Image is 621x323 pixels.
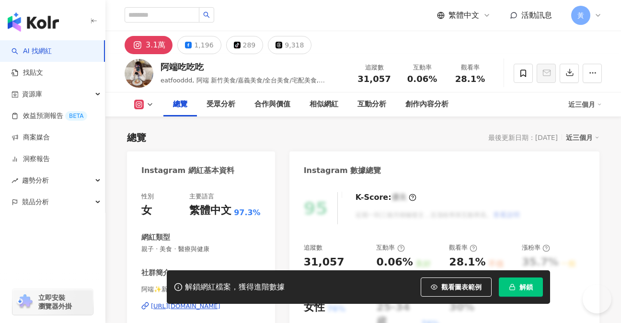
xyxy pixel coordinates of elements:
div: Instagram 網紅基本資料 [141,165,234,176]
a: searchAI 找網紅 [11,46,52,56]
div: 近三個月 [568,97,602,112]
a: chrome extension立即安裝 瀏覽器外掛 [12,289,93,315]
div: 28.1% [449,255,485,270]
span: 活動訊息 [521,11,552,20]
span: 黃 [577,10,584,21]
div: 創作內容分析 [405,99,448,110]
button: 3.1萬 [125,36,172,54]
span: 解鎖 [519,283,533,291]
div: 主要語言 [189,192,214,201]
div: 觀看率 [452,63,488,72]
div: 總覽 [127,131,146,144]
div: 互動率 [376,243,404,252]
img: KOL Avatar [125,59,153,88]
div: 9,318 [285,38,304,52]
span: 立即安裝 瀏覽器外掛 [38,293,72,311]
span: 趨勢分析 [22,170,49,191]
div: Instagram 數據總覽 [304,165,381,176]
span: 28.1% [455,74,485,84]
div: 女 [141,203,152,218]
span: 繁體中文 [448,10,479,21]
div: 追蹤數 [356,63,392,72]
a: 商案媒合 [11,133,50,142]
button: 1,196 [177,36,221,54]
div: 解鎖網紅檔案，獲得進階數據 [185,282,285,292]
button: 9,318 [268,36,311,54]
a: 效益預測報告BETA [11,111,87,121]
button: 解鎖 [499,277,543,297]
span: 親子 · 美食 · 醫療與健康 [141,245,261,254]
div: 0.06% [376,255,413,270]
div: 3.1萬 [146,38,165,52]
span: eatfooddd, 阿端 新竹美食/嘉義美食/全台美食/宅配美食, eat_fooddd, 阿端 [161,77,325,93]
div: 性別 [141,192,154,201]
div: 阿端吃吃吃 [161,61,345,73]
div: 互動分析 [357,99,386,110]
img: chrome extension [15,294,34,310]
div: 相似網紅 [310,99,338,110]
div: 受眾分析 [207,99,235,110]
span: 資源庫 [22,83,42,105]
a: 找貼文 [11,68,43,78]
div: 1,196 [194,38,213,52]
div: 近三個月 [566,131,599,144]
img: logo [8,12,59,32]
span: rise [11,177,18,184]
span: 31,057 [357,74,391,84]
div: K-Score : [356,192,416,203]
div: 繁體中文 [189,203,231,218]
div: 31,057 [304,255,345,270]
a: 洞察報告 [11,154,50,164]
div: 網紅類型 [141,232,170,242]
div: 女性 [304,300,325,315]
a: [URL][DOMAIN_NAME] [141,302,261,311]
div: 社群簡介 [141,268,170,278]
div: 觀看率 [449,243,477,252]
span: 競品分析 [22,191,49,213]
div: 互動率 [404,63,440,72]
span: 觀看圖表範例 [441,283,482,291]
button: 觀看圖表範例 [421,277,492,297]
span: 97.3% [234,208,261,218]
span: 0.06% [407,74,437,84]
div: 總覽 [173,99,187,110]
div: 追蹤數 [304,243,322,252]
div: [URL][DOMAIN_NAME] [151,302,220,311]
button: 289 [226,36,264,54]
div: 289 [243,38,256,52]
div: 合作與價值 [254,99,290,110]
span: search [203,12,210,18]
div: 漲粉率 [522,243,550,252]
div: 最後更新日期：[DATE] [488,134,558,141]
